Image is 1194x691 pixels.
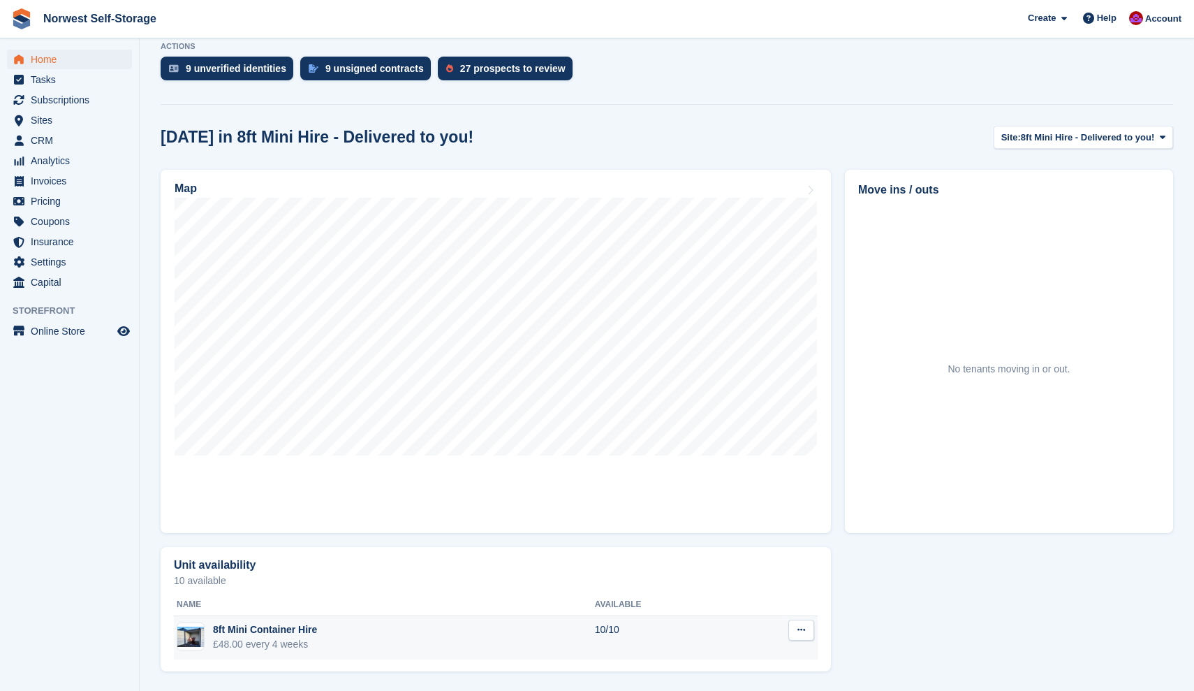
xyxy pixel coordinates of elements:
[948,362,1070,377] div: No tenants moving in or out.
[7,151,132,170] a: menu
[1145,12,1181,26] span: Account
[858,182,1160,198] h2: Move ins / outs
[595,594,732,616] th: Available
[11,8,32,29] img: stora-icon-8386f47178a22dfd0bd8f6a31ec36ba5ce8667c1dd55bd0f319d3a0aa187defe.svg
[7,171,132,191] a: menu
[161,57,300,87] a: 9 unverified identities
[1129,11,1143,25] img: Daniel Grensinger
[38,7,162,30] a: Norwest Self-Storage
[309,64,318,73] img: contract_signature_icon-13c848040528278c33f63329250d36e43548de30e8caae1d1a13099fd9432cc5.svg
[460,63,566,74] div: 27 prospects to review
[31,70,115,89] span: Tasks
[31,131,115,150] span: CRM
[446,64,453,73] img: prospect-51fa495bee0391a8d652442698ab0144808aea92771e9ea1ae160a38d050c398.svg
[31,110,115,130] span: Sites
[7,191,132,211] a: menu
[213,637,317,652] div: £48.00 every 4 weeks
[31,171,115,191] span: Invoices
[7,110,132,130] a: menu
[300,57,438,87] a: 9 unsigned contracts
[31,191,115,211] span: Pricing
[115,323,132,340] a: Preview store
[595,616,732,660] td: 10/10
[174,559,256,572] h2: Unit availability
[31,252,115,272] span: Settings
[174,576,818,585] p: 10 available
[1028,11,1056,25] span: Create
[7,50,132,69] a: menu
[7,252,132,272] a: menu
[994,126,1173,149] button: Site: 8ft Mini Hire - Delivered to you!
[1021,131,1154,145] span: 8ft Mini Hire - Delivered to you!
[7,90,132,110] a: menu
[177,627,204,647] img: IMG_0166.jpeg
[31,232,115,252] span: Insurance
[174,594,595,616] th: Name
[1097,11,1116,25] span: Help
[1001,131,1021,145] span: Site:
[31,212,115,231] span: Coupons
[31,90,115,110] span: Subscriptions
[325,63,424,74] div: 9 unsigned contracts
[31,50,115,69] span: Home
[31,272,115,292] span: Capital
[213,623,317,637] div: 8ft Mini Container Hire
[13,304,139,318] span: Storefront
[7,212,132,231] a: menu
[161,42,1173,51] p: ACTIONS
[31,321,115,341] span: Online Store
[7,131,132,150] a: menu
[186,63,286,74] div: 9 unverified identities
[169,64,179,73] img: verify_identity-adf6edd0f0f0b5bbfe63781bf79b02c33cf7c696d77639b501bdc392416b5a36.svg
[7,70,132,89] a: menu
[31,151,115,170] span: Analytics
[175,182,197,195] h2: Map
[161,128,473,147] h2: [DATE] in 8ft Mini Hire - Delivered to you!
[7,272,132,292] a: menu
[161,170,831,533] a: Map
[438,57,580,87] a: 27 prospects to review
[7,321,132,341] a: menu
[7,232,132,252] a: menu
